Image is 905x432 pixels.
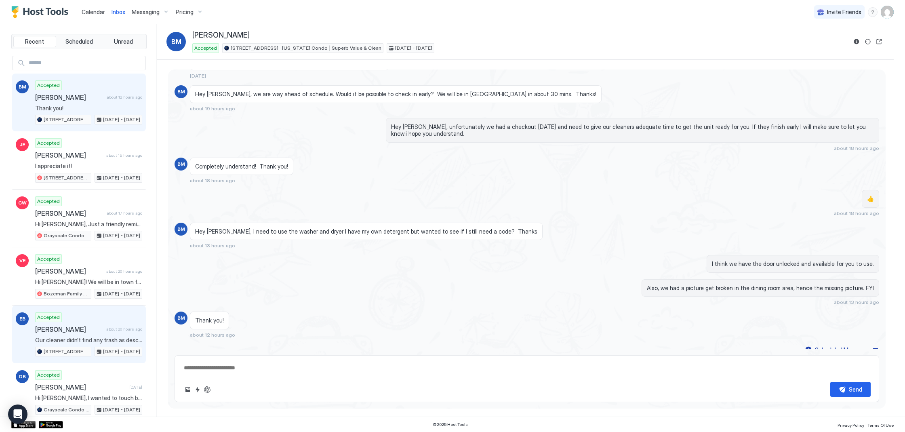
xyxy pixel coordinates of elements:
span: about 17 hours ago [107,211,142,216]
span: Recent [25,38,44,45]
span: [DATE] - [DATE] [103,348,140,355]
button: Open reservation [874,37,884,46]
span: Hey [PERSON_NAME], I need to use the washer and dryer I have my own detergent but wanted to see i... [195,228,537,235]
span: [PERSON_NAME] [35,209,103,217]
a: Host Tools Logo [11,6,72,18]
span: © 2025 Host Tools [433,422,468,427]
span: about 18 hours ago [190,177,235,183]
button: Send [830,382,871,397]
span: Accepted [194,44,217,52]
span: DB [19,373,26,380]
span: about 20 hours ago [106,327,142,332]
span: BM [177,225,185,233]
span: BM [19,83,26,91]
span: [PERSON_NAME] [35,383,126,391]
span: CW [18,199,27,207]
span: about 13 hours ago [190,242,235,249]
div: Send [849,385,862,394]
span: Thank you! [195,317,224,324]
button: Scheduled Messages [804,344,879,355]
span: [DATE] [190,73,206,79]
span: Accepted [37,82,60,89]
span: VE [19,257,25,264]
span: Accepted [37,198,60,205]
span: Accepted [37,371,60,379]
span: [STREET_ADDRESS] · [US_STATE] Condo | Superb Value & Clean [231,44,381,52]
span: [DATE] - [DATE] [103,174,140,181]
span: Hi [PERSON_NAME], Just a friendly reminder that your check-out is [DATE] at 11AM. We would love i... [35,221,142,228]
span: I appreciate it! [35,162,142,170]
span: [PERSON_NAME] [35,93,103,101]
span: [DATE] - [DATE] [103,116,140,123]
span: Privacy Policy [838,423,864,428]
span: BM [177,314,185,322]
span: [STREET_ADDRESS] · [US_STATE] Condo | Superb Value & Clean [44,116,89,123]
span: Accepted [37,314,60,321]
span: Thank you! [35,105,142,112]
span: Hi [PERSON_NAME], I wanted to touch base and give you some more information about your stay. You ... [35,394,142,402]
a: Calendar [82,8,105,16]
input: Input Field [25,56,145,70]
span: Unread [114,38,133,45]
span: Scheduled [65,38,93,45]
span: Inbox [112,8,125,15]
span: Hi [PERSON_NAME]! We will be in town for our niece’s wedding. We can’t wait to stay in your home! [35,278,142,286]
span: BM [171,37,181,46]
span: Accepted [37,255,60,263]
a: App Store [11,421,36,428]
a: Inbox [112,8,125,16]
button: Unread [102,36,145,47]
button: Scheduled [58,36,101,47]
span: [STREET_ADDRESS] · [US_STATE] Condo | Superb Value & Clean [44,174,89,181]
span: JE [19,141,25,148]
span: Our cleaner didn’t find any trash as described but she did make sure everything was extra clean j... [35,337,142,344]
span: Hey [PERSON_NAME], unfortunately we had a checkout [DATE] and need to give our cleaners adequate ... [391,123,874,137]
span: EB [19,315,25,322]
span: about 18 hours ago [834,210,879,216]
span: [DATE] - [DATE] [103,406,140,413]
span: Grayscale Condo [STREET_ADDRESS] · Clean [GEOGRAPHIC_DATA] Condo - Best Value, Great Sleep [44,406,89,413]
button: Sync reservation [863,37,873,46]
span: [DATE] - [DATE] [103,232,140,239]
span: about 12 hours ago [190,332,235,338]
span: BM [177,160,185,168]
span: Calendar [82,8,105,15]
span: [PERSON_NAME] [35,151,103,159]
span: Messaging [132,8,160,16]
div: Open Intercom Messenger [8,405,27,424]
button: Quick reply [193,385,202,394]
span: Also, we had a picture get broken in the dining room area, hence the missing picture. FYI [647,284,874,292]
span: about 15 hours ago [106,153,142,158]
div: Scheduled Messages [815,346,870,354]
span: Completely understand! Thank you! [195,163,288,170]
span: about 13 hours ago [834,299,879,305]
span: [DATE] [129,385,142,390]
span: [PERSON_NAME] [35,267,103,275]
span: Invite Friends [827,8,861,16]
span: [DATE] - [DATE] [395,44,432,52]
span: Grayscale Condo [STREET_ADDRESS] · Clean [GEOGRAPHIC_DATA] Condo - Best Value, Great Sleep [44,232,89,239]
span: Hey [PERSON_NAME], we are way ahead of schedule. Would it be possible to check in early? We will ... [195,91,596,98]
span: about 19 hours ago [190,105,235,112]
span: about 20 hours ago [106,269,142,274]
a: Google Play Store [39,421,63,428]
span: I think we have the door unlocked and available for you to use. [712,260,874,268]
span: [STREET_ADDRESS] · [GEOGRAPHIC_DATA] Condo - Great Location & Clean [44,348,89,355]
div: menu [868,7,878,17]
span: Accepted [37,139,60,147]
span: [PERSON_NAME] [192,31,250,40]
div: tab-group [11,34,147,49]
span: Pricing [176,8,194,16]
span: Terms Of Use [867,423,894,428]
a: Terms Of Use [867,420,894,429]
a: Privacy Policy [838,420,864,429]
button: ChatGPT Auto Reply [202,385,212,394]
span: [DATE] - [DATE] [103,290,140,297]
span: about 18 hours ago [834,145,879,151]
span: [PERSON_NAME] [35,325,103,333]
button: Recent [13,36,56,47]
span: BM [177,88,185,95]
span: about 12 hours ago [107,95,142,100]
